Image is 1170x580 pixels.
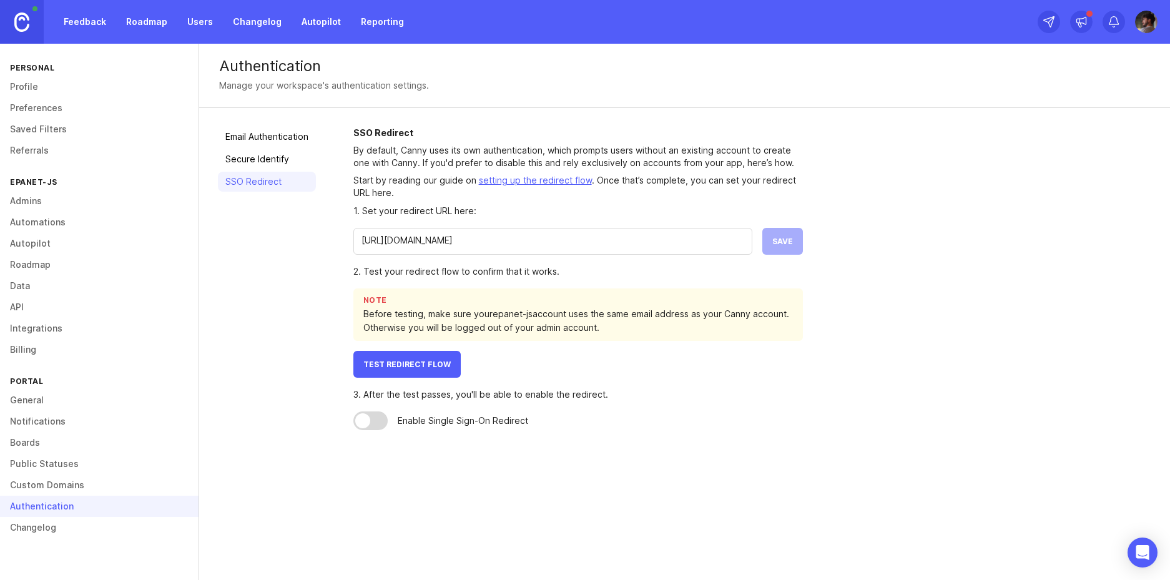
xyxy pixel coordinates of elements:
a: Feedback [56,11,114,33]
button: Test Redirect Flow [353,351,461,378]
p: By default, Canny uses its own authentication, which prompts users without an existing account to... [353,144,803,169]
div: 2. Test your redirect flow to confirm that it works. [353,265,803,278]
div: Before testing, make sure your epanet-js account uses the same email address as your Canny accoun... [363,307,793,335]
a: Roadmap [119,11,175,33]
div: Authentication [219,59,1150,74]
a: Changelog [225,11,289,33]
div: Note [363,295,793,305]
a: Test Redirect Flow [353,351,803,378]
span: Test Redirect Flow [363,360,451,369]
div: Manage your workspace's authentication settings. [219,79,429,92]
h2: SSO Redirect [353,127,803,139]
a: Autopilot [294,11,348,33]
a: Secure Identify [218,149,316,169]
input: https://example.com/login [361,233,744,247]
a: setting up the redirect flow [479,175,592,185]
a: SSO Redirect [218,172,316,192]
img: Sam Payá [1135,11,1158,33]
div: Enable Single Sign-On Redirect [398,416,528,425]
p: Start by reading our guide on . Once that’s complete, you can set your redirect URL here. [353,174,803,199]
a: Email Authentication [218,127,316,147]
img: Canny Home [14,12,29,32]
div: Open Intercom Messenger [1128,538,1158,568]
a: Users [180,11,220,33]
div: 1. Set your redirect URL here: [353,204,803,218]
a: Reporting [353,11,411,33]
div: 3. After the test passes, you'll be able to enable the redirect. [353,388,803,401]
